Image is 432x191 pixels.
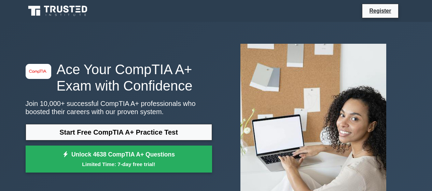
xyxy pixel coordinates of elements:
small: Limited Time: 7-day free trial! [34,160,204,168]
h1: Ace Your CompTIA A+ Exam with Confidence [26,61,212,94]
a: Unlock 4638 CompTIA A+ QuestionsLimited Time: 7-day free trial! [26,146,212,173]
a: Register [365,6,395,15]
p: Join 10,000+ successful CompTIA A+ professionals who boosted their careers with our proven system. [26,99,212,116]
a: Start Free CompTIA A+ Practice Test [26,124,212,140]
